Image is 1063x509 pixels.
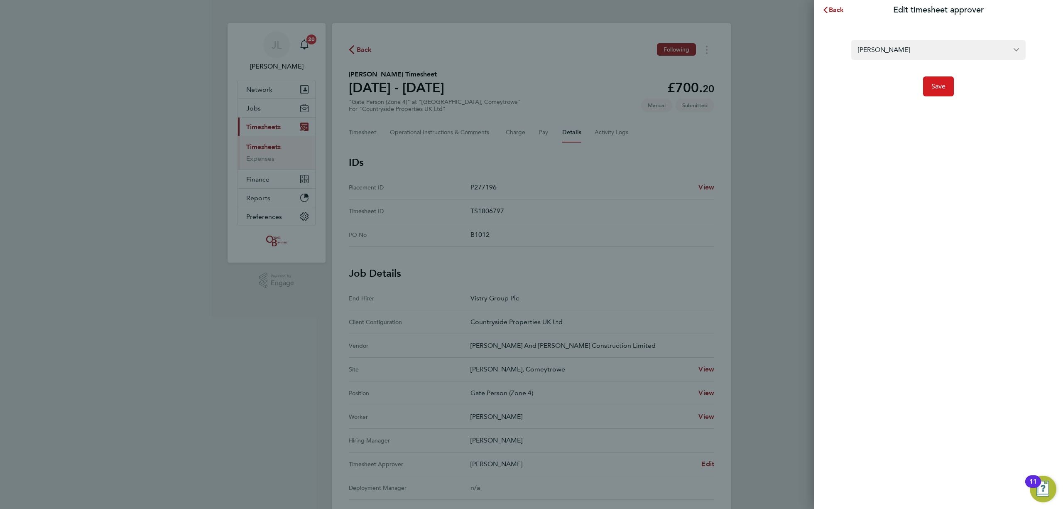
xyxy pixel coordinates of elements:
span: Save [931,82,946,91]
span: Back [829,6,844,14]
p: Edit timesheet approver [893,4,984,16]
button: Back [814,2,852,18]
button: Open Resource Center, 11 new notifications [1030,476,1056,502]
div: 11 [1029,482,1037,492]
button: Save [923,76,954,96]
input: Select an approver [851,40,1026,59]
